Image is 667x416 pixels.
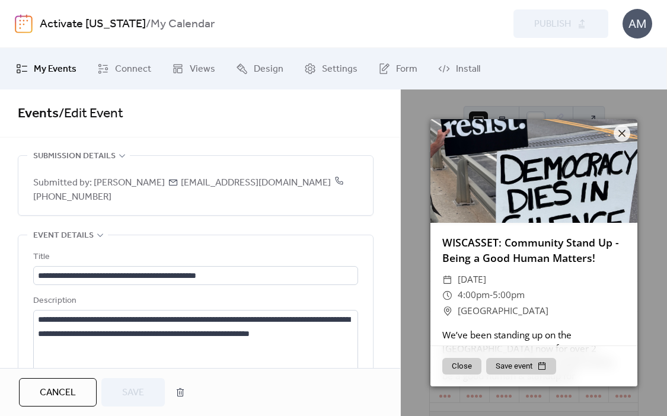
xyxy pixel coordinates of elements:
span: Form [396,62,417,76]
div: AM [623,9,652,39]
span: 4:00pm [458,289,490,301]
span: Views [190,62,215,76]
a: Install [429,53,489,85]
span: Submitted by: [PERSON_NAME] [EMAIL_ADDRESS][DOMAIN_NAME] [33,176,358,204]
img: logo [15,14,33,33]
div: ​ [442,303,453,319]
span: / Edit Event [59,101,123,127]
a: Settings [295,53,366,85]
span: Install [456,62,480,76]
span: Connect [115,62,151,76]
a: Views [163,53,224,85]
div: WISCASSET: Community Stand Up - Being a Good Human Matters! [430,235,637,266]
span: - [490,289,493,301]
span: [DATE] [458,272,486,287]
a: Connect [88,53,160,85]
div: Description [33,294,356,308]
b: My Calendar [151,13,215,36]
button: Cancel [19,378,97,407]
a: Activate [US_STATE] [40,13,146,36]
button: Close [442,358,481,375]
a: Form [369,53,426,85]
span: Design [254,62,283,76]
div: We’ve been standing up on the [GEOGRAPHIC_DATA] now for over 2 weeks, daily 4ish - 5ish. It’s imp... [430,328,637,397]
div: ​ [442,287,453,303]
a: Design [227,53,292,85]
span: Submission details [33,149,116,164]
span: [PHONE_NUMBER] [33,174,344,206]
a: Events [18,101,59,127]
span: 5:00pm [493,289,525,301]
div: Title [33,250,356,264]
div: ​ [442,272,453,287]
b: / [146,13,151,36]
span: My Events [34,62,76,76]
span: Cancel [40,386,76,400]
span: Settings [322,62,358,76]
a: My Events [7,53,85,85]
span: [GEOGRAPHIC_DATA] [458,303,548,319]
button: Save event [486,358,556,375]
span: Event details [33,229,94,243]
